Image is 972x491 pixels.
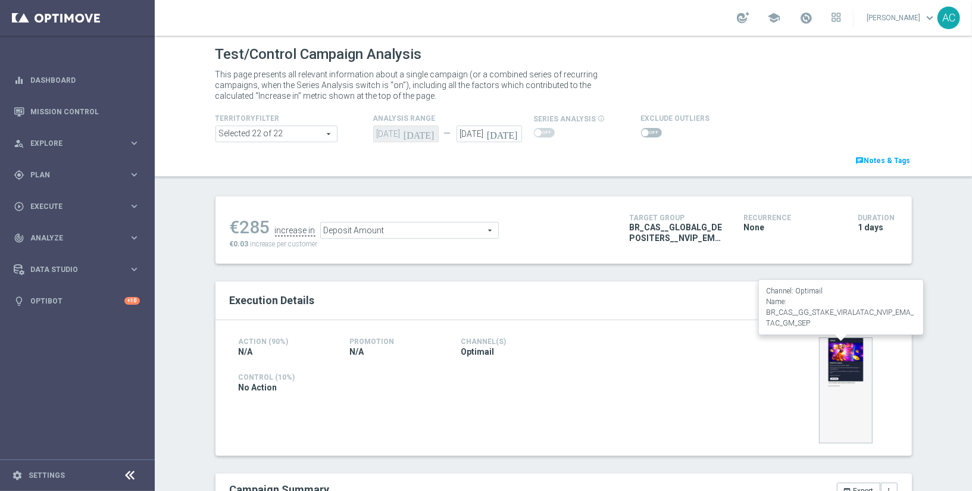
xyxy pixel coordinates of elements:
i: track_changes [14,233,24,243]
button: person_search Explore keyboard_arrow_right [13,139,140,148]
i: [DATE] [404,126,439,139]
div: AC [937,7,960,29]
span: school [767,11,780,24]
i: keyboard_arrow_right [129,264,140,275]
span: Plan [30,171,129,179]
i: keyboard_arrow_right [129,137,140,149]
h4: Control (10%) [239,373,666,381]
i: chat [856,157,864,165]
span: keyboard_arrow_down [923,11,936,24]
div: Mission Control [14,96,140,127]
a: chatNotes & Tags [855,154,912,167]
div: — [439,129,457,139]
div: Explore [14,138,129,149]
a: Mission Control [30,96,140,127]
span: Execution Details [230,294,315,307]
span: Optimail [461,346,495,357]
button: gps_fixed Plan keyboard_arrow_right [13,170,140,180]
i: keyboard_arrow_right [129,169,140,180]
h4: analysis range [373,114,534,123]
div: Analyze [14,233,129,243]
button: equalizer Dashboard [13,76,140,85]
i: keyboard_arrow_right [129,232,140,243]
span: series analysis [534,115,596,123]
div: increase in [275,226,315,236]
button: Data Studio keyboard_arrow_right [13,265,140,274]
div: Data Studio [14,264,129,275]
input: Select Date [457,126,522,142]
a: Optibot [30,285,124,317]
h4: Duration [858,214,898,222]
span: BR_CAS__GLOBALG_DEPOSITERS__NVIP_EMA_TAC_GM [630,222,726,243]
a: Settings [29,472,65,479]
span: N/A [350,346,364,357]
h4: Exclude Outliers [641,114,710,123]
h4: Promotion [350,337,443,346]
div: Execute [14,201,129,212]
i: info_outline [598,115,605,122]
i: keyboard_arrow_right [129,201,140,212]
i: lightbulb [14,296,24,307]
span: Explore [30,140,129,147]
h4: Action (90%) [239,337,332,346]
span: increase per customer [251,240,318,248]
button: Mission Control [13,107,140,117]
i: settings [12,470,23,481]
a: [PERSON_NAME]keyboard_arrow_down [865,9,937,27]
i: play_circle_outline [14,201,24,212]
span: Analyze [30,234,129,242]
div: €285 [230,217,270,238]
div: Plan [14,170,129,180]
img: 34673.jpeg [819,337,873,443]
a: Dashboard [30,64,140,96]
i: gps_fixed [14,170,24,180]
div: +10 [124,297,140,305]
i: person_search [14,138,24,149]
button: play_circle_outline Execute keyboard_arrow_right [13,202,140,211]
i: [DATE] [487,126,522,139]
span: None [744,222,765,233]
button: track_changes Analyze keyboard_arrow_right [13,233,140,243]
p: This page presents all relevant information about a single campaign (or a combined series of recu... [215,69,614,101]
span: No Action [239,382,277,393]
h1: Test/Control Campaign Analysis [215,46,422,63]
span: 1 days [858,222,884,233]
h4: Channel(s) [461,337,555,346]
h4: TerritoryFilter [215,114,317,123]
span: €0.03 [230,240,249,248]
span: Execute [30,203,129,210]
div: Optibot [14,285,140,317]
h4: Target Group [630,214,726,222]
span: N/A [239,346,253,357]
h4: Recurrence [744,214,840,222]
span: Africa asia at br ca and 17 more [216,126,337,142]
i: equalizer [14,75,24,86]
div: Dashboard [14,64,140,96]
button: lightbulb Optibot +10 [13,296,140,306]
span: Data Studio [30,266,129,273]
